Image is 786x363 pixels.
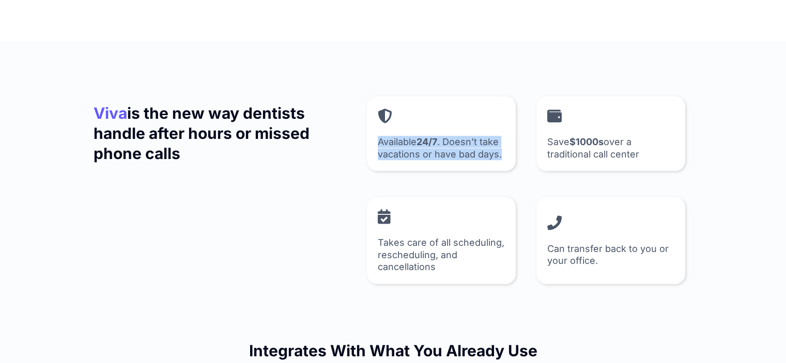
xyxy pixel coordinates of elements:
h1: Integrates With What You Already Use [94,341,693,361]
strong: Viva [94,104,127,122]
h2: Save over a traditional call center [547,136,674,160]
h1: is the new way dentists handle after hours or missed phone calls [94,103,354,164]
h2: Takes care of all scheduling, rescheduling, and cancellations [378,236,505,273]
strong: 24/7 [417,136,437,147]
h2: Can transfer back to you or your office. [547,243,674,267]
h2: Available . Doesn’t take vacations or have bad days. [378,136,505,160]
strong: $1000s [569,136,604,147]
